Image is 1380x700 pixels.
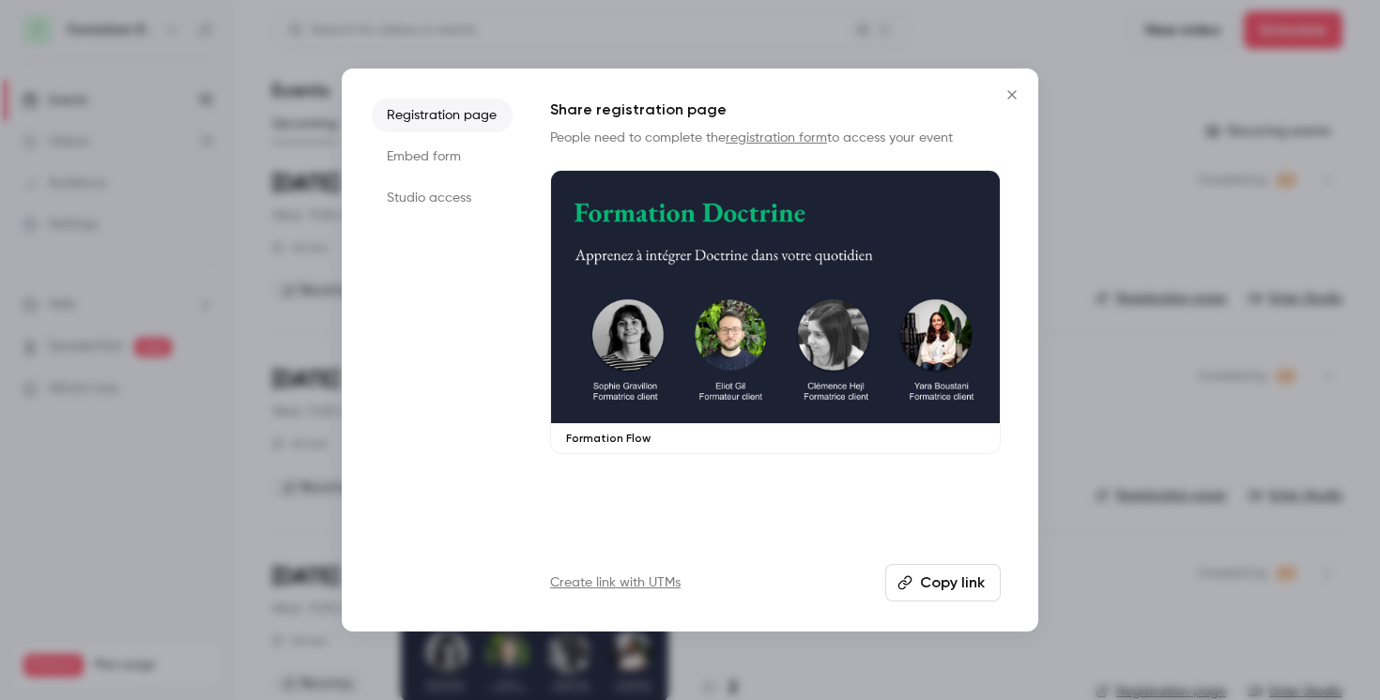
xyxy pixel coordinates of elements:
[566,431,985,446] p: Formation Flow
[372,140,513,174] li: Embed form
[550,129,1001,147] p: People need to complete the to access your event
[550,99,1001,121] h1: Share registration page
[550,170,1001,454] a: Formation Flow
[993,76,1031,114] button: Close
[885,564,1001,601] button: Copy link
[550,573,681,592] a: Create link with UTMs
[372,99,513,132] li: Registration page
[726,131,827,145] a: registration form
[372,181,513,215] li: Studio access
